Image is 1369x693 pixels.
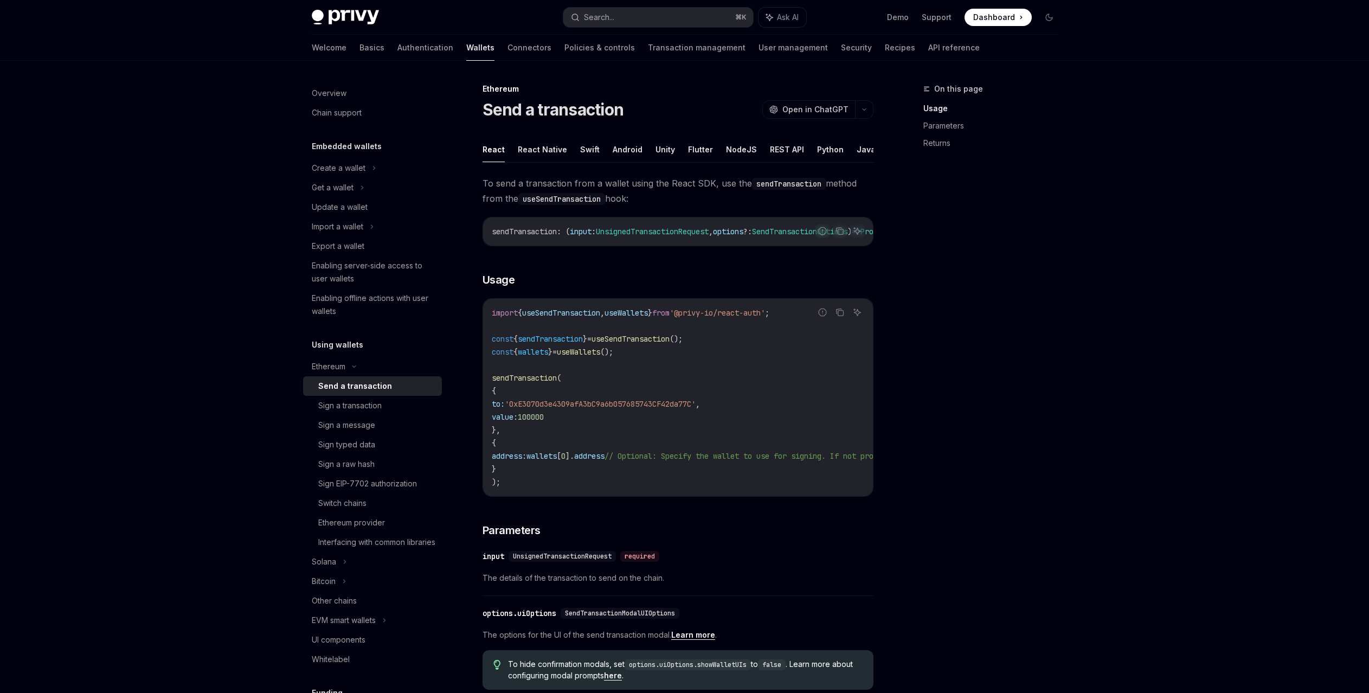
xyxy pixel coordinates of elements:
button: REST API [770,137,804,162]
button: Copy the contents from the code block [833,305,847,319]
div: options.uiOptions [483,608,556,619]
span: Open in ChatGPT [782,104,849,115]
span: address [574,451,605,461]
span: ]. [565,451,574,461]
span: SendTransactionModalUIOptions [565,609,675,618]
a: Demo [887,12,909,23]
div: Sign typed data [318,438,375,451]
span: } [548,347,552,357]
span: Usage [483,272,515,287]
span: 0 [561,451,565,461]
span: sendTransaction [518,334,583,344]
a: Sign a raw hash [303,454,442,474]
div: Import a wallet [312,220,363,233]
a: Update a wallet [303,197,442,217]
span: input [570,227,592,236]
button: Java [857,137,876,162]
div: Whitelabel [312,653,350,666]
span: useWallets [605,308,648,318]
div: Interfacing with common libraries [318,536,435,549]
span: , [709,227,713,236]
span: 100000 [518,412,544,422]
div: Sign a transaction [318,399,382,412]
a: User management [759,35,828,61]
div: UI components [312,633,365,646]
button: Open in ChatGPT [762,100,855,119]
a: API reference [928,35,980,61]
div: Export a wallet [312,240,364,253]
span: wallets [518,347,548,357]
div: Sign a raw hash [318,458,375,471]
span: sendTransaction [492,227,557,236]
a: Send a transaction [303,376,442,396]
span: }, [492,425,500,435]
span: address: [492,451,526,461]
div: Chain support [312,106,362,119]
h1: Send a transaction [483,100,624,119]
span: import [492,308,518,318]
a: Dashboard [965,9,1032,26]
a: Other chains [303,591,442,611]
div: Get a wallet [312,181,354,194]
span: (); [600,347,613,357]
a: Interfacing with common libraries [303,532,442,552]
button: Ask AI [759,8,806,27]
a: Sign a message [303,415,442,435]
a: Welcome [312,35,346,61]
span: : [592,227,596,236]
span: } [492,464,496,474]
span: from [652,308,670,318]
span: '@privy-io/react-auth' [670,308,765,318]
code: sendTransaction [752,178,826,190]
span: (); [670,334,683,344]
span: , [696,399,700,409]
div: Ethereum [312,360,345,373]
button: Copy the contents from the code block [833,224,847,238]
span: wallets [526,451,557,461]
button: React [483,137,505,162]
span: = [552,347,557,357]
span: The details of the transaction to send on the chain. [483,572,873,585]
span: useSendTransaction [522,308,600,318]
span: The options for the UI of the send transaction modal. . [483,628,873,641]
span: sendTransaction [492,373,557,383]
a: Transaction management [648,35,745,61]
button: React Native [518,137,567,162]
span: ) [847,227,852,236]
span: to: [492,399,505,409]
a: Sign typed data [303,435,442,454]
span: Parameters [483,523,541,538]
a: UI components [303,630,442,650]
span: options [713,227,743,236]
span: : ( [557,227,570,236]
button: Swift [580,137,600,162]
span: ; [765,308,769,318]
span: UnsignedTransactionRequest [513,552,612,561]
button: Toggle dark mode [1040,9,1058,26]
span: UnsignedTransactionRequest [596,227,709,236]
span: value: [492,412,518,422]
a: here [604,671,622,681]
code: useSendTransaction [518,193,605,205]
span: ( [557,373,561,383]
span: Dashboard [973,12,1015,23]
span: = [587,334,592,344]
span: { [513,347,518,357]
a: Sign a transaction [303,396,442,415]
a: Usage [923,100,1066,117]
a: Enabling server-side access to user wallets [303,256,442,288]
button: Python [817,137,844,162]
a: Parameters [923,117,1066,134]
span: const [492,347,513,357]
button: NodeJS [726,137,757,162]
span: To send a transaction from a wallet using the React SDK, use the method from the hook: [483,176,873,206]
button: Flutter [688,137,713,162]
span: { [492,386,496,396]
button: Ask AI [850,224,864,238]
a: Chain support [303,103,442,123]
h5: Embedded wallets [312,140,382,153]
div: Search... [584,11,614,24]
button: Report incorrect code [815,224,830,238]
span: } [648,308,652,318]
a: Connectors [507,35,551,61]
